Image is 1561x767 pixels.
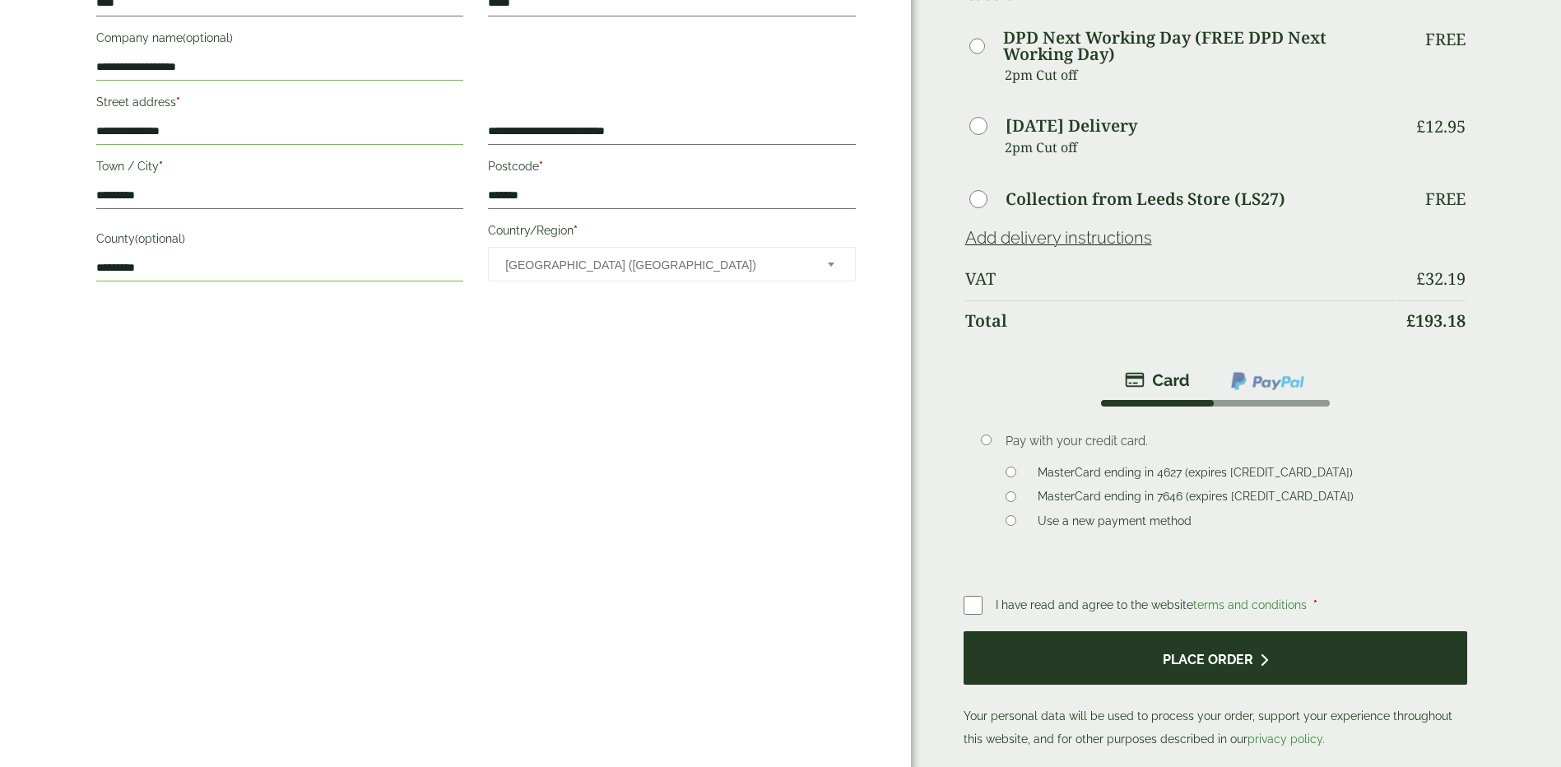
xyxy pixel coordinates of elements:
[996,598,1310,611] span: I have read and agree to the website
[488,219,855,247] label: Country/Region
[1003,30,1395,63] label: DPD Next Working Day (FREE DPD Next Working Day)
[964,631,1468,751] p: Your personal data will be used to process your order, support your experience throughout this we...
[1006,118,1137,134] label: [DATE] Delivery
[1006,432,1442,450] p: Pay with your credit card.
[488,155,855,183] label: Postcode
[965,300,1396,341] th: Total
[1006,191,1285,207] label: Collection from Leeds Store (LS27)
[1125,370,1190,390] img: stripe.png
[964,631,1468,685] button: Place order
[176,95,180,109] abbr: required
[1313,598,1317,611] abbr: required
[1247,732,1322,746] a: privacy policy
[1416,267,1425,290] span: £
[488,247,855,281] span: Country/Region
[1406,309,1466,332] bdi: 193.18
[1406,309,1415,332] span: £
[1416,267,1466,290] bdi: 32.19
[1229,370,1306,392] img: ppcp-gateway.png
[159,160,163,173] abbr: required
[96,91,463,119] label: Street address
[96,155,463,183] label: Town / City
[1425,189,1466,209] p: Free
[96,26,463,54] label: Company name
[1005,135,1396,160] p: 2pm Cut off
[505,248,805,282] span: United Kingdom (UK)
[1031,514,1198,532] label: Use a new payment method
[1031,466,1359,484] label: MasterCard ending in 4627 (expires [CREDIT_CARD_DATA])
[135,232,185,245] span: (optional)
[1425,30,1466,49] p: Free
[965,228,1152,248] a: Add delivery instructions
[1416,115,1425,137] span: £
[96,227,463,255] label: County
[1005,63,1396,87] p: 2pm Cut off
[965,259,1396,299] th: VAT
[539,160,543,173] abbr: required
[1193,598,1307,611] a: terms and conditions
[1031,490,1360,508] label: MasterCard ending in 7646 (expires [CREDIT_CARD_DATA])
[574,224,578,237] abbr: required
[183,31,233,44] span: (optional)
[1416,115,1466,137] bdi: 12.95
